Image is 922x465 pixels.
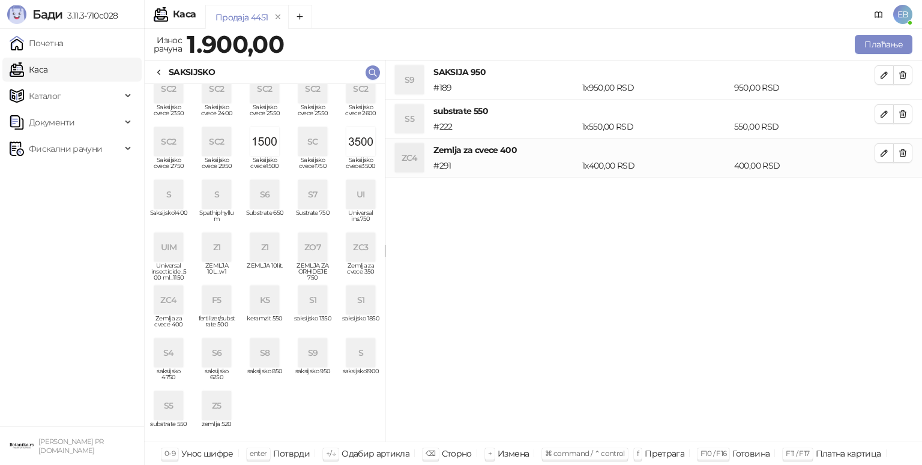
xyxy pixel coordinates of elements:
[342,446,409,461] div: Одабир артикла
[294,157,332,175] span: Saksijsko cvece1750
[202,74,231,103] div: SC2
[298,338,327,367] div: S9
[246,368,284,386] span: saksijsko 850
[202,127,231,156] div: SC2
[395,104,424,133] div: S5
[298,74,327,103] div: SC2
[431,159,580,172] div: # 291
[294,263,332,281] span: ZEMLJA ZA ORHIDEJE 750
[273,446,310,461] div: Потврди
[346,286,375,314] div: S1
[197,104,236,122] span: Saksijsko cvece 2400
[433,143,875,157] h4: Zemlja za cvece 400
[250,286,279,314] div: K5
[869,5,888,24] a: Документација
[154,233,183,262] div: UIM
[246,210,284,228] span: Substrate 650
[215,11,268,24] div: Продаја 4451
[342,263,380,281] span: Zemlja za cvece 350
[294,316,332,334] span: saksijsko 1350
[202,233,231,262] div: Z1
[10,58,47,82] a: Каса
[294,104,332,122] span: Saksijsko cvece 2550
[342,104,380,122] span: Saksijsko cvece 2600
[433,104,875,118] h4: substrate 550
[29,110,74,134] span: Документи
[250,127,279,156] img: Slika
[488,449,492,458] span: +
[294,368,332,386] span: saksijsko 950
[197,210,236,228] span: Spathiphyllum
[342,316,380,334] span: saksijsko 1850
[246,316,284,334] span: keramzit 550
[395,65,424,94] div: S9
[181,446,234,461] div: Унос шифре
[342,157,380,175] span: Saksijsko cvece3500
[10,434,34,458] img: 64x64-companyLogo-0e2e8aaa-0bd2-431b-8613-6e3c65811325.png
[38,437,104,455] small: [PERSON_NAME] PR [DOMAIN_NAME]
[342,210,380,228] span: Universal ins.750
[580,159,732,172] div: 1 x 400,00 RSD
[149,368,188,386] span: saksijsko 4750
[149,421,188,439] span: substrate 550
[298,286,327,314] div: S1
[250,449,267,458] span: enter
[298,180,327,209] div: S7
[346,233,375,262] div: ZC3
[145,84,385,442] div: grid
[342,368,380,386] span: saksijsko1900
[202,391,231,420] div: Z5
[149,210,188,228] span: Saksijsko1400
[326,449,336,458] span: ↑/↓
[346,127,375,156] img: Slika
[816,446,881,461] div: Платна картица
[154,74,183,103] div: SC2
[149,104,188,122] span: Saksijsko cvece 2350
[250,233,279,262] div: Z1
[701,449,726,458] span: F10 / F16
[202,286,231,314] div: F5
[169,65,215,79] div: SAKSIJSKO
[151,32,184,56] div: Износ рачуна
[62,10,118,21] span: 3.11.3-710c028
[732,81,877,94] div: 950,00 RSD
[246,263,284,281] span: ZEMLJA 10lit.
[288,5,312,29] button: Add tab
[154,338,183,367] div: S4
[246,157,284,175] span: Saksijsko cvece1500
[431,120,580,133] div: # 222
[732,159,877,172] div: 400,00 RSD
[29,84,61,108] span: Каталог
[149,263,188,281] span: Universal insecticide_500 ml_1150
[580,120,732,133] div: 1 x 550,00 RSD
[442,446,472,461] div: Сторно
[637,449,639,458] span: f
[250,338,279,367] div: S8
[197,263,236,281] span: ZEMLJA 10L_w1
[7,5,26,24] img: Logo
[298,233,327,262] div: ZO7
[197,157,236,175] span: Saksijsko cvece 2950
[32,7,62,22] span: Бади
[202,180,231,209] div: S
[498,446,529,461] div: Измена
[154,180,183,209] div: S
[197,421,236,439] span: zemlja 520
[250,180,279,209] div: S6
[346,180,375,209] div: UI
[10,31,64,55] a: Почетна
[164,449,175,458] span: 0-9
[187,29,284,59] strong: 1.900,00
[294,210,332,228] span: Sustrate 750
[893,5,912,24] span: EB
[395,143,424,172] div: ZC4
[786,449,809,458] span: F11 / F17
[346,338,375,367] div: S
[149,316,188,334] span: Zemlja za cvece 400
[580,81,732,94] div: 1 x 950,00 RSD
[645,446,684,461] div: Претрага
[154,391,183,420] div: S5
[431,81,580,94] div: # 189
[298,127,327,156] div: SC
[855,35,912,54] button: Плаћање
